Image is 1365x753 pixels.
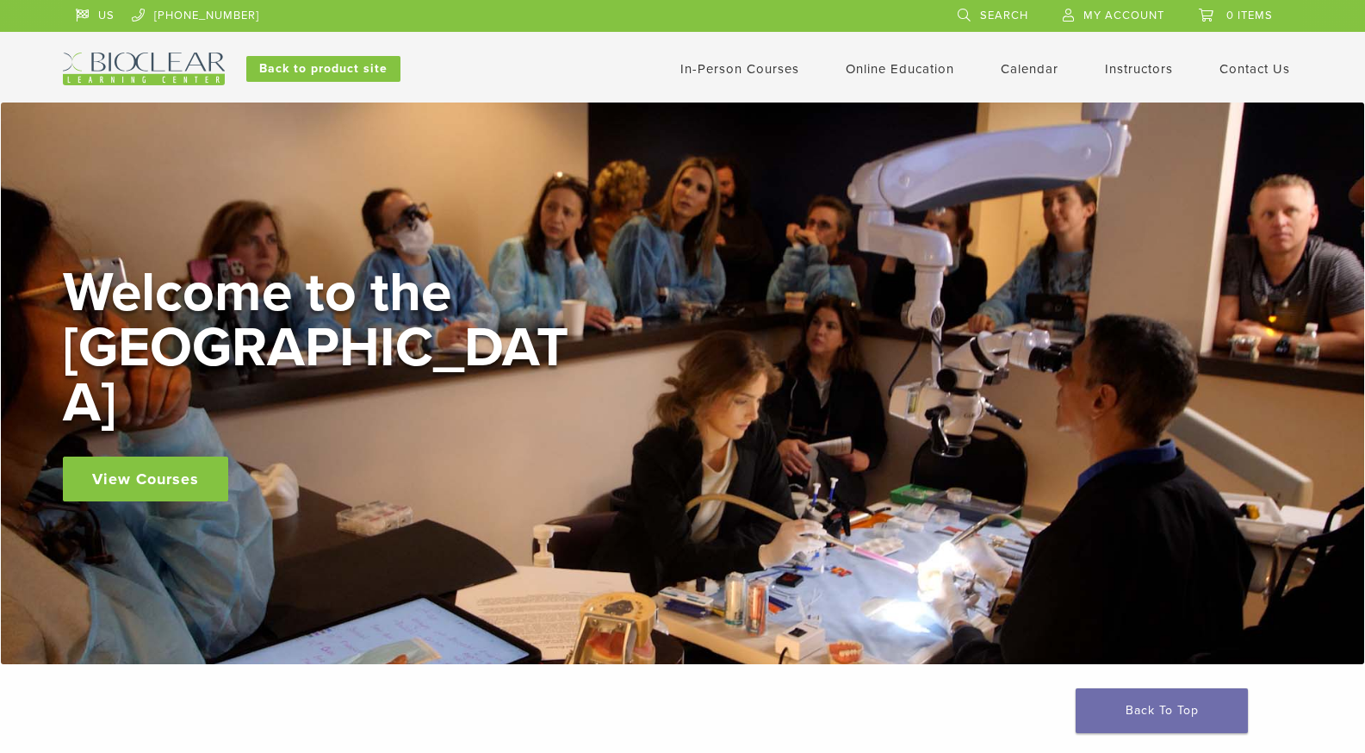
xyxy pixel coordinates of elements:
[1226,9,1273,22] span: 0 items
[63,53,225,85] img: Bioclear
[1219,61,1290,77] a: Contact Us
[680,61,799,77] a: In-Person Courses
[246,56,400,82] a: Back to product site
[63,457,228,501] a: View Courses
[1105,61,1173,77] a: Instructors
[1001,61,1058,77] a: Calendar
[980,9,1028,22] span: Search
[63,265,580,431] h2: Welcome to the [GEOGRAPHIC_DATA]
[846,61,954,77] a: Online Education
[1083,9,1164,22] span: My Account
[1076,688,1248,733] a: Back To Top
